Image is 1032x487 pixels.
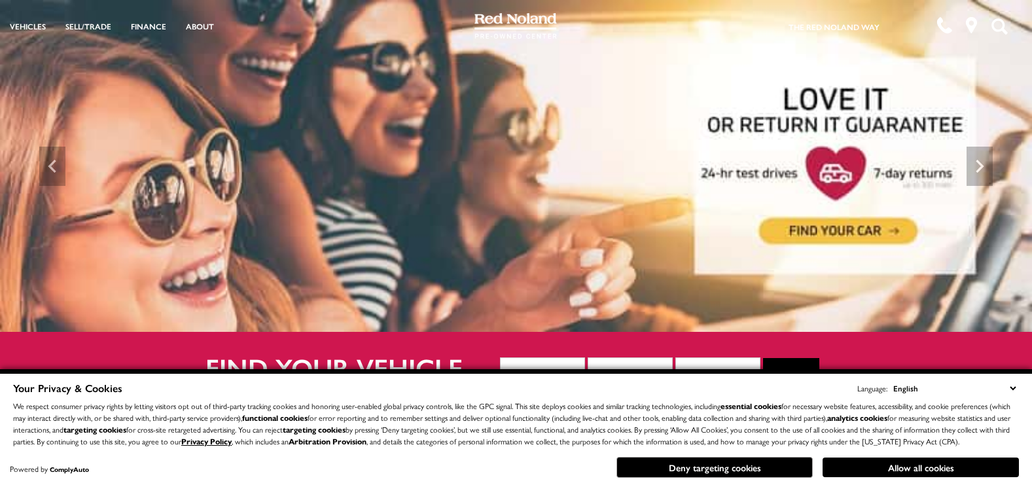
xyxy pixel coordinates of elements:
[13,380,122,395] span: Your Privacy & Cookies
[675,357,760,394] button: Model
[986,1,1012,52] button: Open the search field
[823,458,1019,477] button: Allow all cookies
[967,147,993,186] div: Next
[500,357,585,394] button: Year
[474,13,557,39] img: Red Noland Pre-Owned
[684,366,743,386] span: Model
[283,424,346,435] strong: targeting cookies
[596,366,656,386] span: Make
[289,435,366,447] strong: Arbitration Provision
[50,465,89,474] a: ComplyAuto
[827,412,887,424] strong: analytics cookies
[857,384,887,392] div: Language:
[10,465,89,473] div: Powered by
[890,381,1019,395] select: Language Select
[763,358,819,393] button: Go
[588,357,673,394] button: Make
[205,353,500,382] h2: Find your vehicle
[721,400,781,412] strong: essential cookies
[508,366,568,386] span: Year
[789,21,880,33] a: The Red Noland Way
[616,457,813,478] button: Deny targeting cookies
[39,147,65,186] div: Previous
[13,400,1019,447] p: We respect consumer privacy rights by letting visitors opt out of third-party tracking cookies an...
[474,18,557,31] a: Red Noland Pre-Owned
[242,412,308,424] strong: functional cookies
[181,435,232,447] a: Privacy Policy
[63,424,126,435] strong: targeting cookies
